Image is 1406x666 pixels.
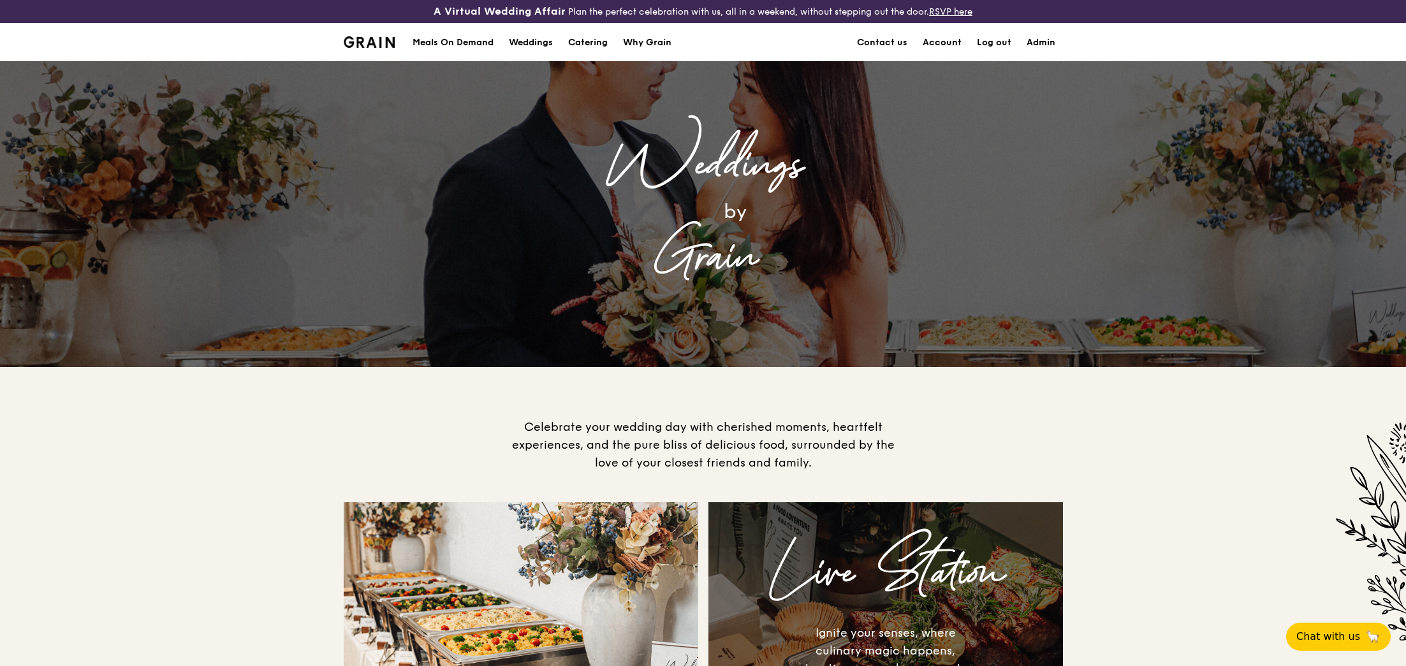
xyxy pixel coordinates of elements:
div: Grain [448,229,958,286]
div: Weddings [448,137,958,194]
a: RSVP here [929,6,972,17]
div: Why Grain [623,24,671,62]
h3: A Virtual Wedding Affair [434,5,566,18]
h3: Live Station [719,533,1053,614]
a: Log out [969,24,1019,62]
a: Why Grain [615,24,679,62]
div: Meals On Demand [413,24,494,62]
a: Account [915,24,969,62]
img: Grain [344,36,395,48]
span: Chat with us [1296,629,1360,644]
div: Celebrate your wedding day with cherished moments, heartfelt experiences, and the pure bliss of d... [506,418,901,472]
div: Plan the perfect celebration with us, all in a weekend, without stepping out the door. [336,5,1071,18]
a: Weddings [501,24,560,62]
a: GrainGrain [344,22,395,61]
div: by [512,194,958,229]
div: Catering [568,24,608,62]
button: Chat with us🦙 [1286,623,1391,651]
a: Contact us [849,24,915,62]
div: Weddings [509,24,553,62]
a: Catering [560,24,615,62]
span: 🦙 [1365,629,1380,644]
a: Admin [1019,24,1063,62]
